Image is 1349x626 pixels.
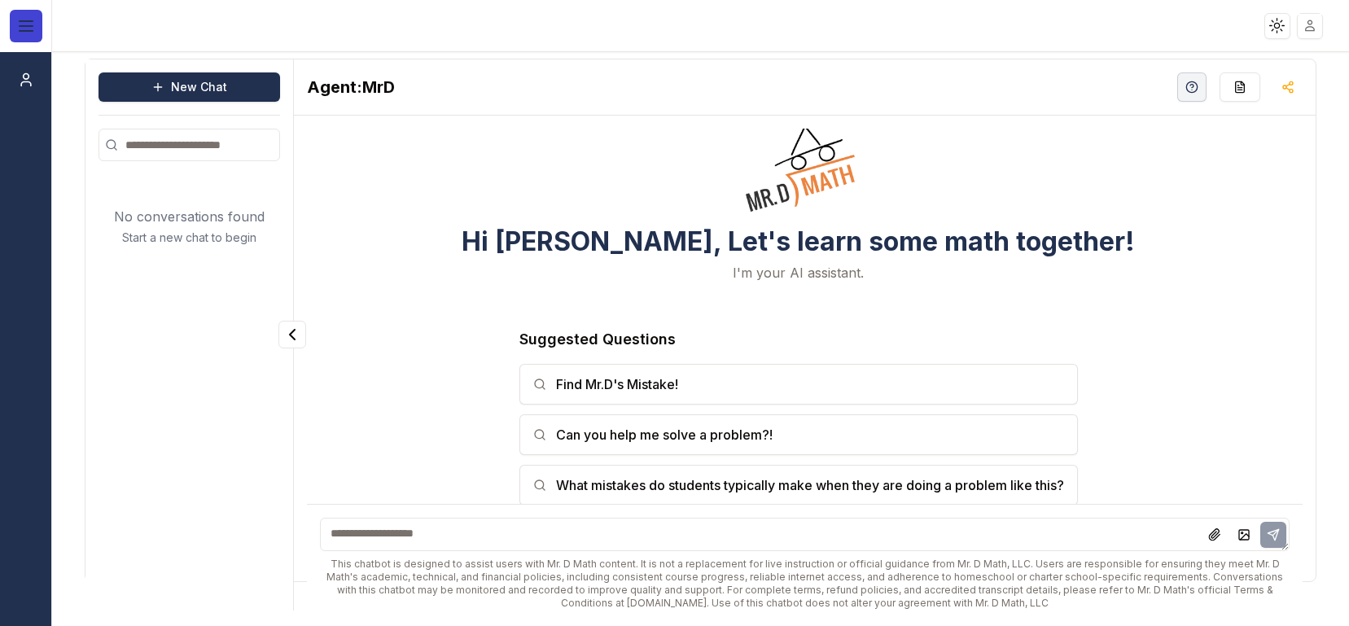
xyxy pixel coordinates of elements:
h3: Hi [PERSON_NAME], Let's learn some math together! [462,227,1135,256]
button: What mistakes do students typically make when they are doing a problem like this? [519,465,1078,506]
p: Start a new chat to begin [122,230,256,246]
h3: Suggested Questions [519,328,1078,351]
p: I'm your AI assistant. [733,263,864,282]
div: This chatbot is designed to assist users with Mr. D Math content. It is not a replacement for liv... [320,558,1290,610]
h2: MrD [307,76,395,98]
img: Welcome Owl [734,55,864,214]
p: No conversations found [114,207,265,226]
button: New Chat [99,72,280,102]
img: placeholder-user.jpg [1299,14,1322,37]
button: Re-Fill Questions [1220,72,1260,102]
button: Find Mr.D's Mistake! [519,364,1078,405]
button: Help Videos [1177,72,1207,102]
button: Can you help me solve a problem?! [519,414,1078,455]
button: Collapse panel [278,321,306,348]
